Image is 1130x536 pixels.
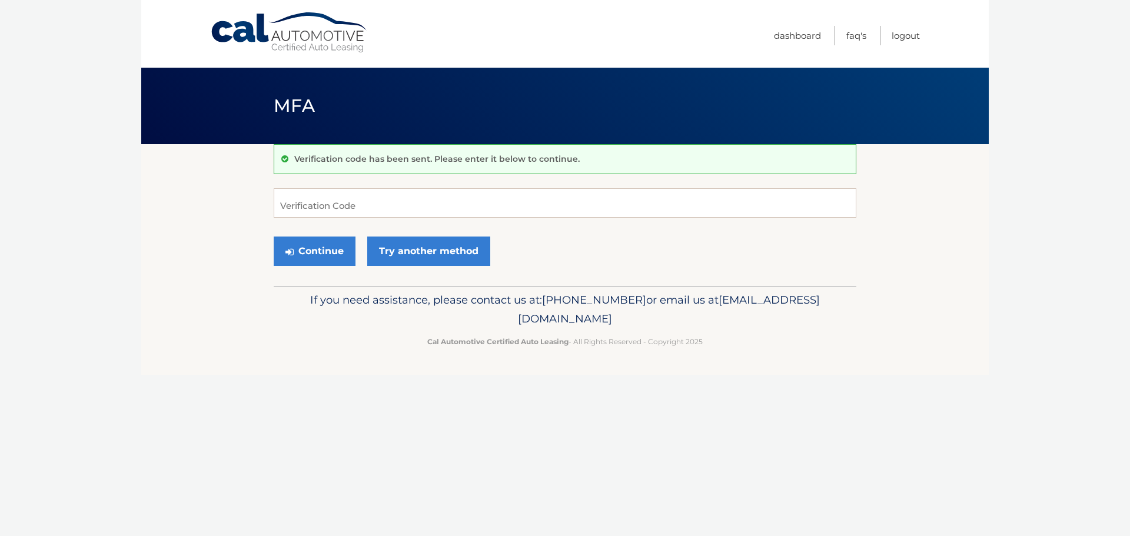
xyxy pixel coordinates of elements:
a: Dashboard [774,26,821,45]
a: Logout [892,26,920,45]
button: Continue [274,237,355,266]
p: If you need assistance, please contact us at: or email us at [281,291,849,328]
a: Try another method [367,237,490,266]
span: [EMAIL_ADDRESS][DOMAIN_NAME] [518,293,820,325]
span: [PHONE_NUMBER] [542,293,646,307]
p: Verification code has been sent. Please enter it below to continue. [294,154,580,164]
span: MFA [274,95,315,116]
p: - All Rights Reserved - Copyright 2025 [281,335,849,348]
strong: Cal Automotive Certified Auto Leasing [427,337,569,346]
a: FAQ's [846,26,866,45]
a: Cal Automotive [210,12,369,54]
input: Verification Code [274,188,856,218]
